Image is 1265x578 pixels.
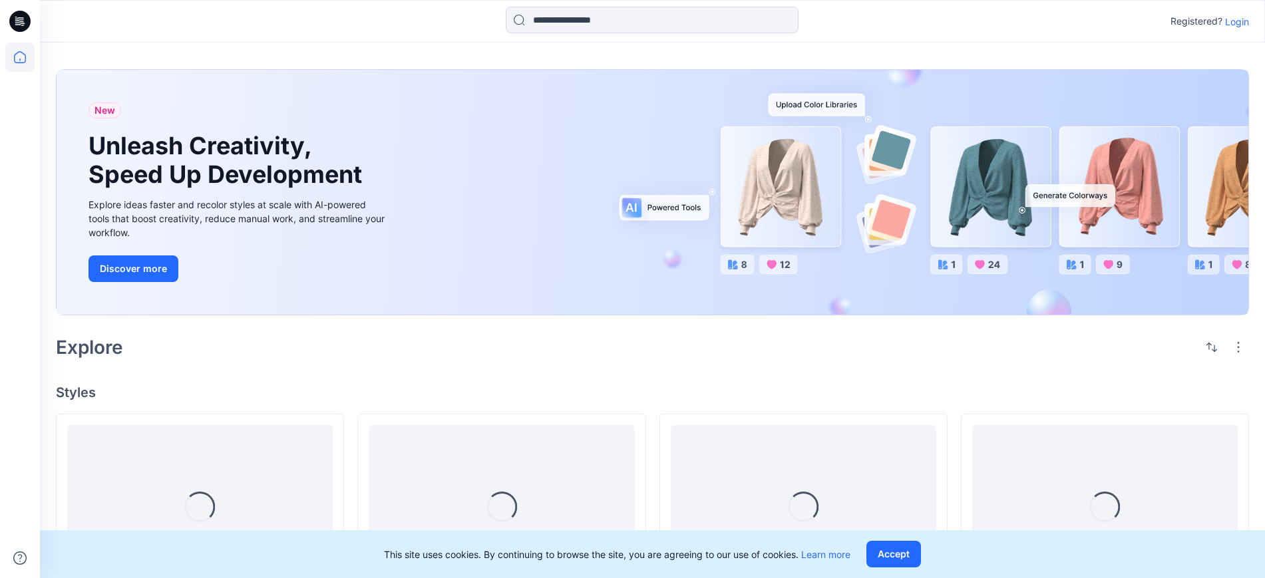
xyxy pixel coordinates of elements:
[801,549,850,560] a: Learn more
[89,255,388,282] a: Discover more
[89,198,388,239] div: Explore ideas faster and recolor styles at scale with AI-powered tools that boost creativity, red...
[56,384,1249,400] h4: Styles
[56,337,123,358] h2: Explore
[1171,13,1222,29] p: Registered?
[1225,15,1249,29] p: Login
[384,547,850,561] p: This site uses cookies. By continuing to browse the site, you are agreeing to our use of cookies.
[866,541,921,567] button: Accept
[89,132,368,189] h1: Unleash Creativity, Speed Up Development
[94,102,115,118] span: New
[89,255,178,282] button: Discover more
